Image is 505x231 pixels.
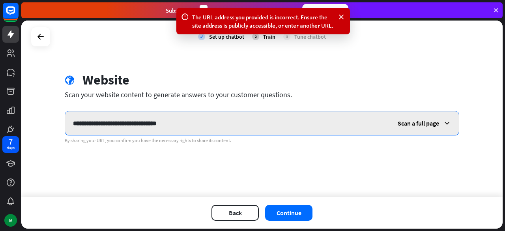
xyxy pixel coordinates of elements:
[263,33,275,40] div: Train
[65,90,459,99] div: Scan your website content to generate answers to your customer questions.
[398,119,439,127] span: Scan a full page
[65,75,75,85] i: globe
[283,33,290,40] div: 3
[65,137,459,144] div: By sharing your URL, you confirm you have the necessary rights to share its content.
[166,5,296,16] div: Subscribe in days to get your first month for $1
[198,33,205,40] i: check
[192,13,334,30] div: The URL address you provided is incorrect. Ensure the site address is publicly accessible, or ent...
[9,138,13,145] div: 7
[211,205,259,221] button: Back
[4,214,17,227] div: M
[7,145,15,151] div: days
[6,3,30,27] button: Open LiveChat chat widget
[2,136,19,153] a: 7 days
[200,5,208,16] div: 3
[209,33,244,40] div: Set up chatbot
[302,4,348,17] div: Subscribe now
[294,33,326,40] div: Tune chatbot
[265,205,312,221] button: Continue
[252,33,259,40] div: 2
[82,72,129,88] div: Website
